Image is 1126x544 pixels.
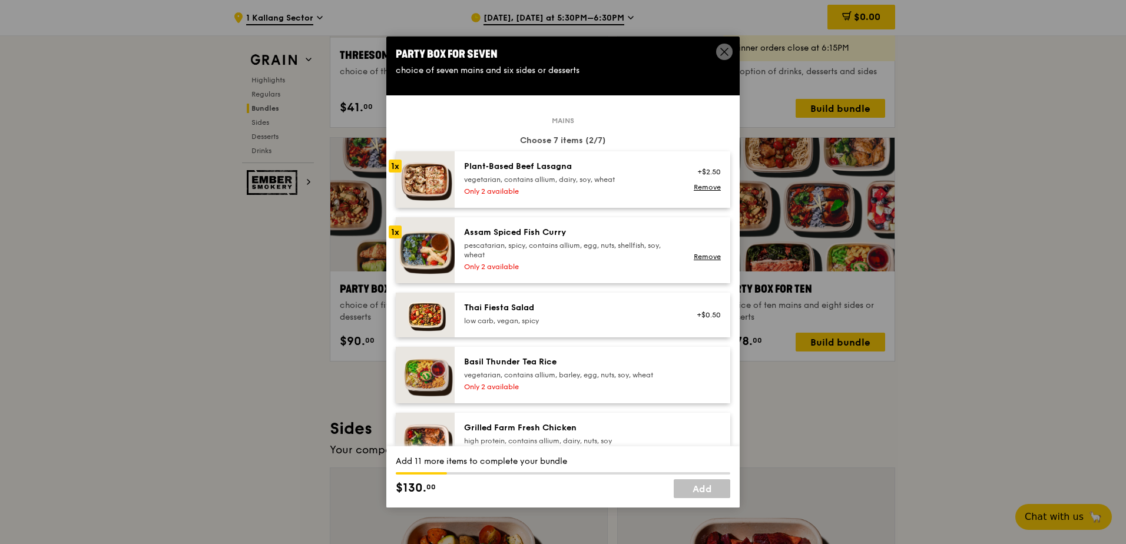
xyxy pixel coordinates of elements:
[464,436,675,446] div: high protein, contains allium, dairy, nuts, soy
[396,46,730,62] div: Party Box for Seven
[694,253,721,261] a: Remove
[396,293,455,337] img: daily_normal_Thai_Fiesta_Salad__Horizontal_.jpg
[690,167,721,177] div: +$2.50
[674,479,730,498] a: Add
[464,316,675,326] div: low carb, vegan, spicy
[396,151,455,208] img: daily_normal_Citrusy-Cauliflower-Plant-Based-Lasagna-HORZ.jpg
[396,135,730,147] div: Choose 7 items (2/7)
[464,422,675,434] div: Grilled Farm Fresh Chicken
[396,456,730,467] div: Add 11 more items to complete your bundle
[464,382,675,392] div: Only 2 available
[464,356,675,368] div: Basil Thunder Tea Rice
[464,262,675,271] div: Only 2 available
[389,160,402,173] div: 1x
[464,187,675,196] div: Only 2 available
[396,65,730,77] div: choice of seven mains and six sides or desserts
[396,347,455,403] img: daily_normal_HORZ-Basil-Thunder-Tea-Rice.jpg
[464,370,675,380] div: vegetarian, contains allium, barley, egg, nuts, soy, wheat
[464,161,675,173] div: Plant‑Based Beef Lasagna
[396,479,426,497] span: $130.
[547,116,579,125] span: Mains
[396,413,455,469] img: daily_normal_HORZ-Grilled-Farm-Fresh-Chicken.jpg
[464,241,675,260] div: pescatarian, spicy, contains allium, egg, nuts, shellfish, soy, wheat
[464,175,675,184] div: vegetarian, contains allium, dairy, soy, wheat
[694,183,721,191] a: Remove
[396,217,455,283] img: daily_normal_Assam_Spiced_Fish_Curry__Horizontal_.jpg
[690,310,721,320] div: +$0.50
[389,225,402,238] div: 1x
[426,482,436,492] span: 00
[464,302,675,314] div: Thai Fiesta Salad
[464,227,675,238] div: Assam Spiced Fish Curry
